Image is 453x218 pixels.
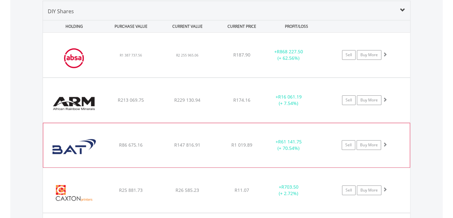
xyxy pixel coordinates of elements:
span: R11.07 [235,187,249,193]
span: DIY Shares [48,8,74,15]
span: R16 061.19 [278,94,302,100]
span: R2 255 965.06 [176,53,198,57]
div: + (+ 62.56%) [264,48,313,61]
div: CURRENT VALUE [160,20,215,32]
div: PURCHASE VALUE [103,20,158,32]
span: R174.16 [233,97,250,103]
a: Buy More [357,50,381,60]
img: EQU.ZA.CAT.png [46,176,102,211]
span: R703.50 [281,184,298,190]
span: R86 675.16 [119,142,143,148]
span: R213 069.75 [117,97,144,103]
img: EQU.ZA.ARI.png [46,86,102,121]
span: R229 130.94 [174,97,200,103]
a: Buy More [357,140,381,150]
a: Buy More [357,185,381,195]
a: Sell [342,140,355,150]
img: EQU.ZA.ABG.png [46,41,102,76]
span: R1 019.89 [231,142,252,148]
span: R868 227.50 [277,48,303,55]
img: EQU.ZA.BTI.png [46,131,102,165]
a: Buy More [357,95,381,105]
div: CURRENT PRICE [216,20,267,32]
span: R147 816.91 [174,142,200,148]
span: R61 141.75 [278,139,301,145]
span: R1 387 737.56 [119,53,142,57]
span: R187.90 [233,52,250,58]
div: + (+ 7.54%) [264,94,313,107]
a: Sell [342,185,356,195]
div: HOLDING [43,20,102,32]
div: + (+ 2.72%) [264,184,313,197]
span: R25 881.73 [119,187,142,193]
a: Sell [342,95,356,105]
div: + (+ 70.54%) [264,139,313,151]
a: Sell [342,50,356,60]
div: PROFIT/LOSS [269,20,324,32]
span: R26 585.23 [176,187,199,193]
